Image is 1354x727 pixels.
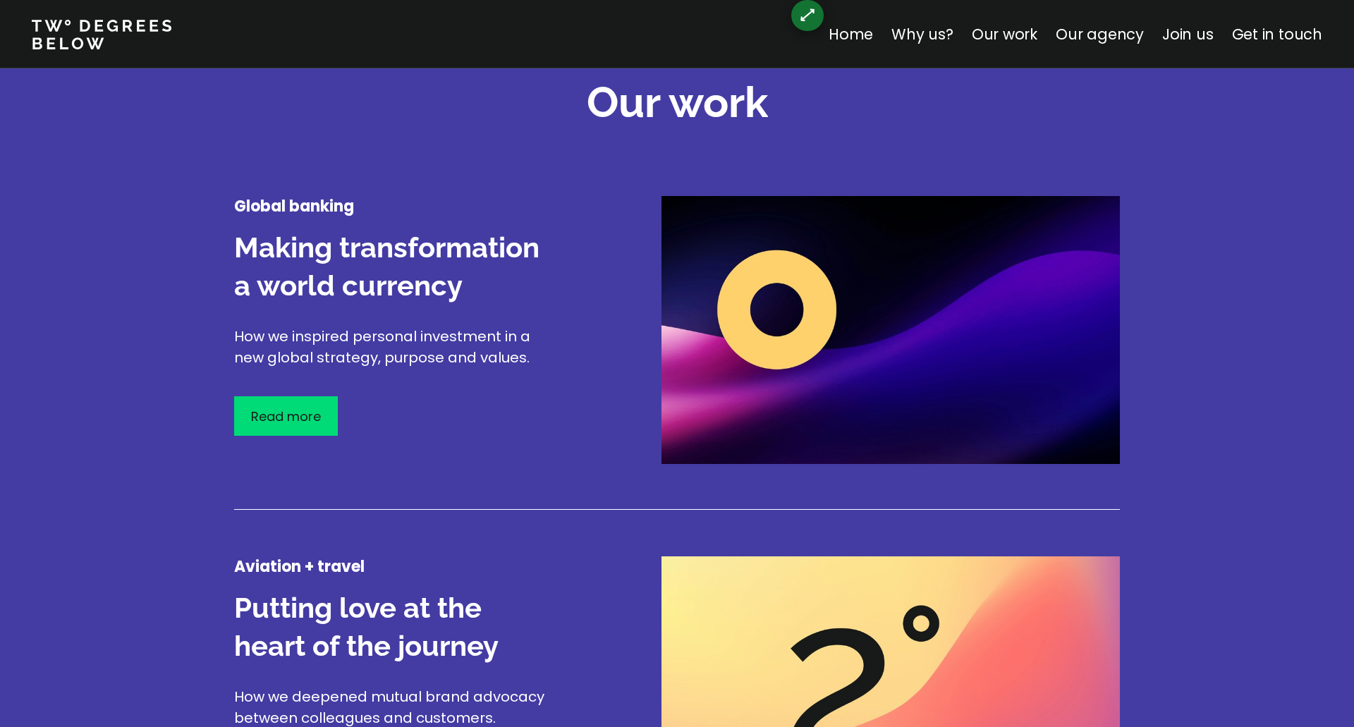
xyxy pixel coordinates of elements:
[972,24,1037,44] a: Our work
[234,228,559,305] h3: Making transformation a world currency
[587,74,768,131] h2: Our work
[1056,24,1144,44] a: Our agency
[1232,24,1322,44] a: Get in touch
[251,407,321,426] p: Read more
[234,589,559,665] h3: Putting love at the heart of the journey
[234,326,559,368] p: How we inspired personal investment in a new global strategy, purpose and values.
[795,4,819,28] div: ⟷
[1162,24,1214,44] a: Join us
[891,24,953,44] a: Why us?
[234,556,559,578] h4: Aviation + travel
[234,196,559,217] h4: Global banking
[829,24,873,44] a: Home
[234,196,1120,549] a: Global bankingMaking transformation a world currencyHow we inspired personal investment in a new ...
